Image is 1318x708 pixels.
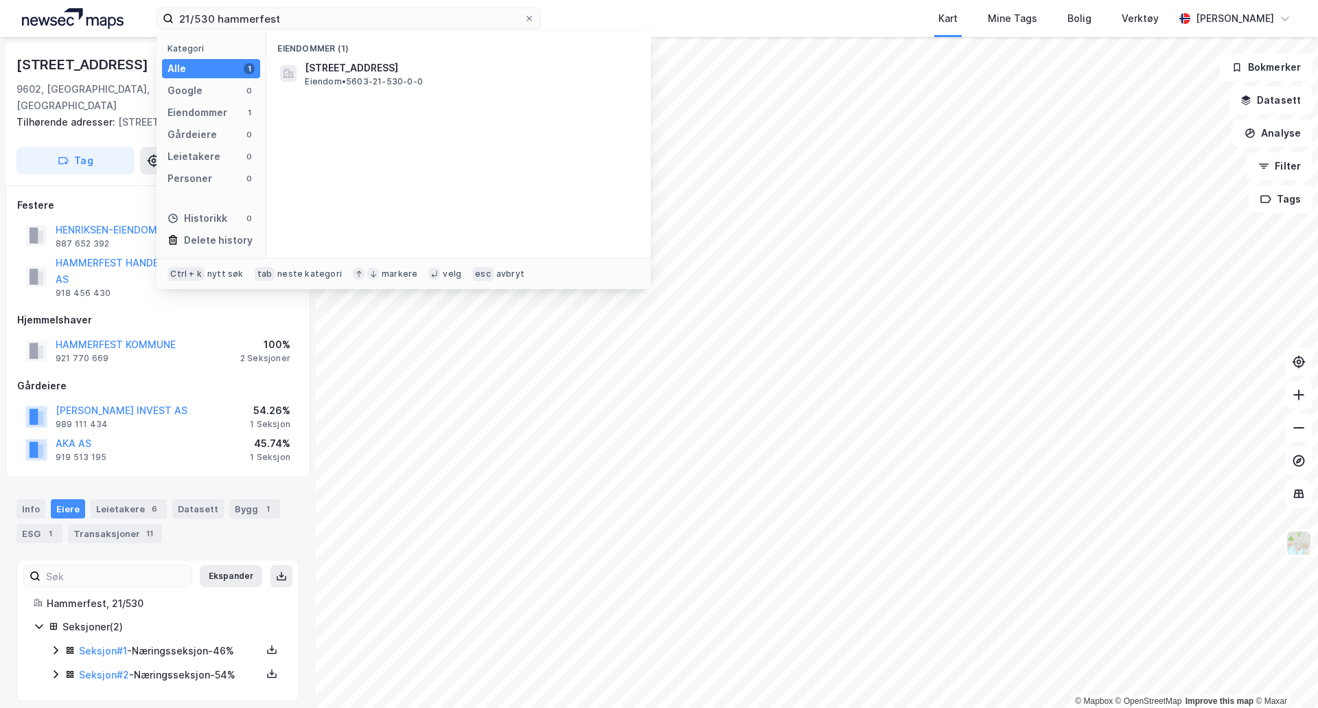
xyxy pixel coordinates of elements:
div: 100% [240,336,290,353]
div: esc [472,267,494,281]
div: Alle [167,60,186,77]
div: 0 [244,173,255,184]
button: Tag [16,147,135,174]
div: Google [167,82,203,99]
input: Søk på adresse, matrikkel, gårdeiere, leietakere eller personer [174,8,524,29]
div: 887 652 392 [56,238,109,249]
div: Verktøy [1122,10,1159,27]
div: 45.74% [250,435,290,452]
div: Historikk [167,210,227,227]
div: Hammerfest, 21/530 [47,595,282,612]
button: Analyse [1233,119,1313,147]
div: avbryt [496,269,524,279]
div: [STREET_ADDRESS] [16,114,288,130]
div: Gårdeiere [17,378,299,394]
div: Kategori [167,43,260,54]
div: - Næringsseksjon - 46% [79,643,262,659]
div: 1 Seksjon [250,419,290,430]
div: 1 [244,63,255,74]
div: 0 [244,129,255,140]
div: neste kategori [277,269,342,279]
div: Ctrl + k [167,267,205,281]
div: Bolig [1067,10,1091,27]
button: Bokmerker [1220,54,1313,81]
div: 1 [261,502,275,516]
a: Mapbox [1075,696,1113,706]
span: Tilhørende adresser: [16,116,118,128]
img: Z [1286,530,1312,556]
div: markere [382,269,417,279]
div: 921 770 669 [56,353,108,364]
span: Eiendom • 5603-21-530-0-0 [305,76,423,87]
div: - Næringsseksjon - 54% [79,667,262,683]
div: Kontrollprogram for chat [1249,642,1318,708]
div: tab [255,267,275,281]
div: Leietakere [91,499,167,518]
div: Eiere [51,499,85,518]
div: Kart [938,10,958,27]
a: Improve this map [1186,696,1253,706]
div: nytt søk [207,269,244,279]
div: 918 456 430 [56,288,111,299]
div: [PERSON_NAME] [1196,10,1274,27]
div: 0 [244,85,255,96]
div: Festere [17,197,299,214]
div: 989 111 434 [56,419,108,430]
div: Mine Tags [988,10,1037,27]
button: Filter [1247,152,1313,180]
div: Delete history [184,232,253,249]
div: 919 513 195 [56,452,106,463]
button: Ekspander [200,565,262,587]
div: Eiendommer [167,104,227,121]
button: Tags [1249,185,1313,213]
div: 1 [43,527,57,540]
div: Leietakere [167,148,220,165]
a: OpenStreetMap [1115,696,1182,706]
div: velg [443,269,461,279]
div: 6 [148,502,161,516]
div: Hjemmelshaver [17,312,299,328]
div: 11 [143,527,157,540]
div: 54.26% [250,402,290,419]
div: Transaksjoner [68,524,162,543]
div: Gårdeiere [167,126,217,143]
div: Datasett [172,499,224,518]
div: 0 [244,151,255,162]
div: 1 [244,107,255,118]
div: 0 [244,213,255,224]
div: Personer [167,170,212,187]
span: [STREET_ADDRESS] [305,60,634,76]
img: logo.a4113a55bc3d86da70a041830d287a7e.svg [22,8,124,29]
div: 1 Seksjon [250,452,290,463]
a: Seksjon#2 [79,669,129,681]
div: Seksjoner ( 2 ) [62,619,282,635]
div: 2 Seksjoner [240,353,290,364]
button: Datasett [1229,87,1313,114]
a: Seksjon#1 [79,645,127,656]
div: 9602, [GEOGRAPHIC_DATA], [GEOGRAPHIC_DATA] [16,81,216,114]
iframe: Chat Widget [1249,642,1318,708]
div: Eiendommer (1) [266,32,651,57]
div: Info [16,499,45,518]
input: Søk [41,566,191,586]
div: Bygg [229,499,280,518]
div: ESG [16,524,62,543]
div: [STREET_ADDRESS] [16,54,151,76]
